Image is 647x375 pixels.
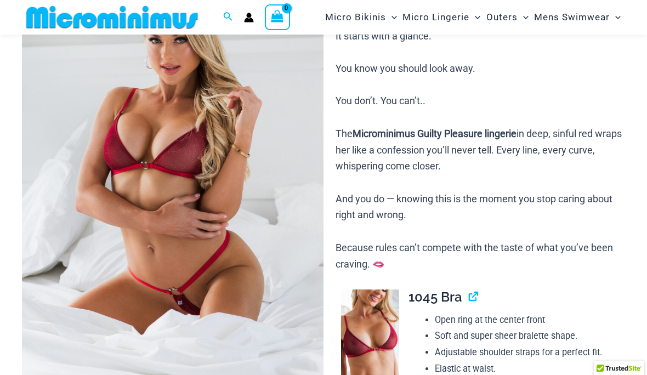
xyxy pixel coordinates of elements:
nav: Site Navigation [321,2,625,33]
li: Open ring at the center front [435,312,625,328]
li: Soft and super sheer bralette shape. [435,328,625,344]
a: OutersMenu ToggleMenu Toggle [484,3,531,31]
span: Menu Toggle [386,3,397,31]
a: Account icon link [244,13,254,22]
span: Mens Swimwear [534,3,610,31]
a: Micro BikinisMenu ToggleMenu Toggle [322,3,400,31]
span: Micro Bikinis [325,3,386,31]
a: Micro LingerieMenu ToggleMenu Toggle [400,3,483,31]
a: Search icon link [223,10,233,24]
span: Menu Toggle [610,3,621,31]
p: It starts with a glance. You know you should look away. You don’t. You can’t.. The in deep, sinfu... [336,28,625,272]
span: Outers [486,3,518,31]
span: Menu Toggle [518,3,529,31]
span: Micro Lingerie [402,3,469,31]
span: Menu Toggle [469,3,480,31]
span: 1045 Bra [408,289,462,305]
b: Microminimus Guilty Pleasure lingerie [353,128,517,139]
a: View Shopping Cart, empty [265,4,290,30]
li: Adjustable shoulder straps for a perfect fit. [435,344,625,361]
a: Mens SwimwearMenu ToggleMenu Toggle [531,3,623,31]
img: MM SHOP LOGO FLAT [22,5,202,30]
